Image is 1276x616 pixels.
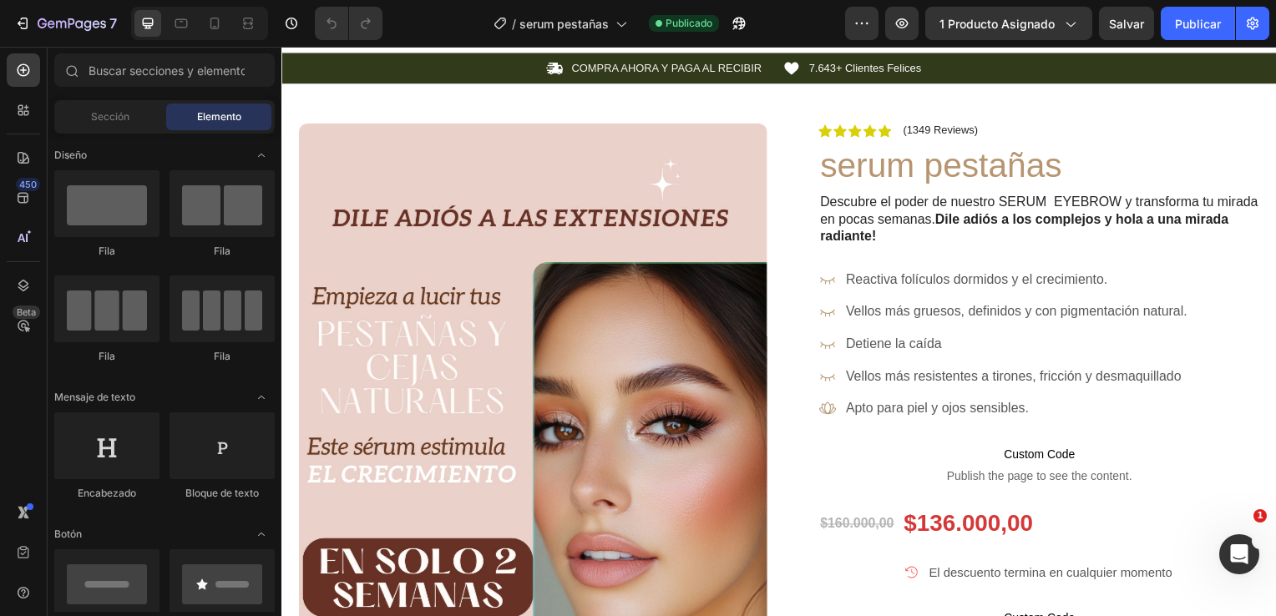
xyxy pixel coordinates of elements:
p: 7 [109,13,117,33]
span: Alternar abierto [248,521,275,548]
div: $136.000,00 [625,464,758,497]
button: Publicar [1161,7,1235,40]
p: Descubre el poder de nuestro SERUM EYEBROW y transforma tu mirada en pocas semanas. [542,149,984,200]
span: Botón [54,527,82,542]
span: 1 producto asignado [939,15,1055,33]
p: (1349 Reviews) [625,78,701,91]
font: Publicar [1175,15,1221,33]
div: 450 [16,178,40,191]
p: El descuento termina en cualquier momento [651,521,897,540]
span: Diseño [54,148,87,163]
div: Fila [54,244,159,259]
div: Deshacer/Rehacer [315,7,382,40]
span: / [512,15,516,33]
span: Mensaje de texto [54,390,135,405]
span: Publicado [666,16,712,31]
div: Fila [54,349,159,364]
p: Reactiva folículos dormidos y el crecimiento. [568,225,912,245]
p: Detiene la caída [568,290,912,310]
iframe: Design area [281,47,1276,616]
span: Custom Code [670,565,856,585]
div: Bloque de texto [170,486,275,501]
button: 7 [7,7,124,40]
button: 1 producto asignado [925,7,1092,40]
div: Fila [170,349,275,364]
span: Salvar [1109,17,1144,31]
p: Vellos más gruesos, definidos y con pigmentación natural. [568,257,912,277]
span: Custom Code [540,401,985,421]
input: Buscar secciones y elementos [54,53,275,87]
span: 1 [1253,509,1267,523]
span: Sección [91,109,129,124]
div: Encabezado [54,486,159,501]
span: serum pestañas [519,15,609,33]
p: Apto para piel y ojos sensibles. [568,355,912,375]
div: Fila [170,244,275,259]
span: Alternar abierto [248,142,275,169]
div: $160.000,00 [540,471,618,492]
span: Elemento [197,109,241,124]
strong: Dile adiós a los complejos y hola a una mirada radiante! [542,167,954,199]
span: Alternar abierto [248,384,275,411]
button: Salvar [1099,7,1154,40]
span: Publish the page to see the content. [540,424,985,441]
h1: serum pestañas [540,96,985,144]
iframe: Intercom live chat [1219,534,1259,574]
p: Vellos más resistentes a tirones, fricción y desmaquillado [568,322,912,342]
div: Beta [13,305,40,319]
